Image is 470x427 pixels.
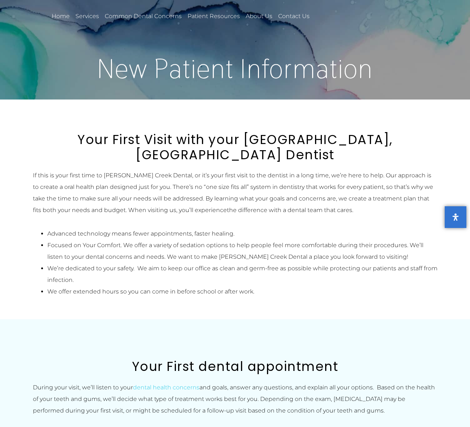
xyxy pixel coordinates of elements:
li: Focused on Your Comfort. We offer a variety of sedation options to help people feel more comforta... [47,240,437,263]
a: Common Dental Concerns [104,8,183,25]
a: Services [74,8,100,25]
a: About Us [245,8,273,25]
p: If this is your first time to [PERSON_NAME] Creek Dental, or it’s your first visit to the dentist... [33,170,437,216]
p: During your visit, we’ll listen to your and goals, answer any questions, and explain all your opt... [33,382,437,417]
h2: Your First Visit with your [GEOGRAPHIC_DATA], [GEOGRAPHIC_DATA] Dentist [33,132,437,162]
nav: Menu [51,8,322,25]
li: Advanced technology means fewer appointments, faster healing. [47,228,437,240]
a: Home [51,8,71,25]
li: We’re dedicated to your safety. We aim to keep our office as clean and germ-free as possible whil... [47,263,437,286]
h2: Your First dental appointment [33,359,437,374]
li: We offer extended hours so you can come in before school or after work. [47,286,437,297]
span: the difference with a dental team that cares. [227,207,353,213]
a: dental health concerns [133,384,199,391]
button: Open Accessibility Panel [445,206,466,228]
a: Patient Resources [186,8,241,25]
a: Contact Us [277,8,311,25]
h1: New Patient Information [29,55,441,82]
